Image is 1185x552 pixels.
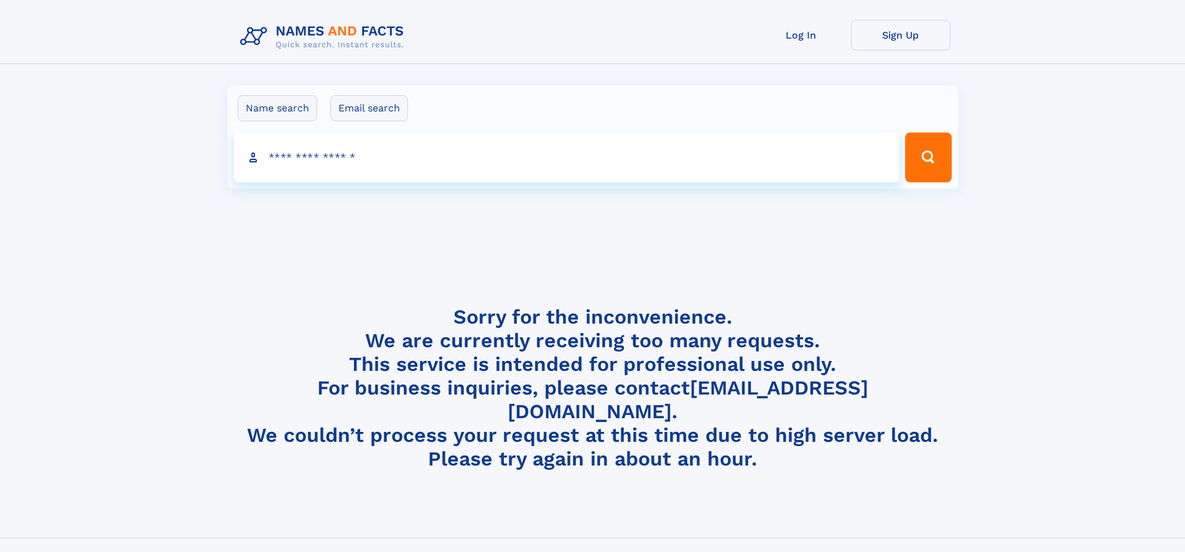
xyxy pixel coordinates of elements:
[508,376,868,423] a: [EMAIL_ADDRESS][DOMAIN_NAME]
[751,20,851,50] a: Log In
[851,20,950,50] a: Sign Up
[905,133,951,182] button: Search Button
[238,95,317,121] label: Name search
[235,305,950,471] h4: Sorry for the inconvenience. We are currently receiving too many requests. This service is intend...
[235,20,414,54] img: Logo Names and Facts
[234,133,900,182] input: search input
[330,95,408,121] label: Email search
